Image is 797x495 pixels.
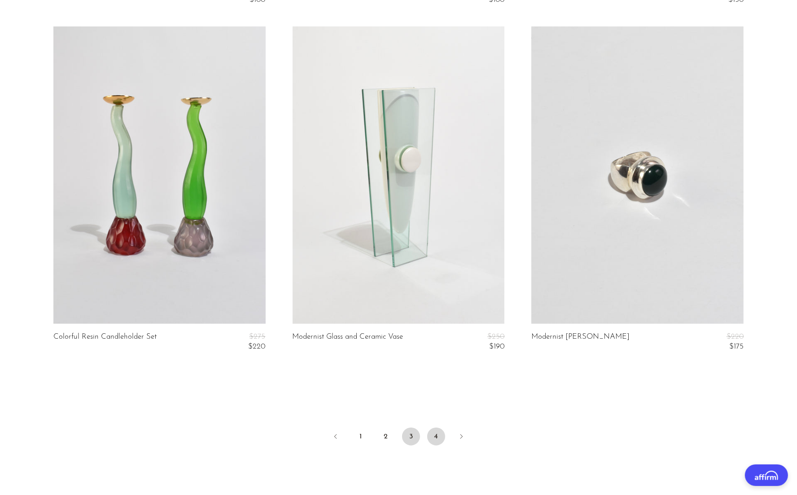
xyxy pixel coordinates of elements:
[487,333,504,340] span: $250
[377,428,395,446] a: 2
[402,428,420,446] span: 3
[249,343,266,350] span: $220
[427,428,445,446] a: 4
[293,333,403,351] a: Modernist Glass and Ceramic Vase
[327,428,345,447] a: Previous
[53,333,157,351] a: Colorful Resin Candleholder Set
[729,343,744,350] span: $175
[452,428,470,447] a: Next
[352,428,370,446] a: 1
[250,333,266,340] span: $275
[727,333,744,340] span: $220
[489,343,504,350] span: $190
[531,333,630,351] a: Modernist [PERSON_NAME]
